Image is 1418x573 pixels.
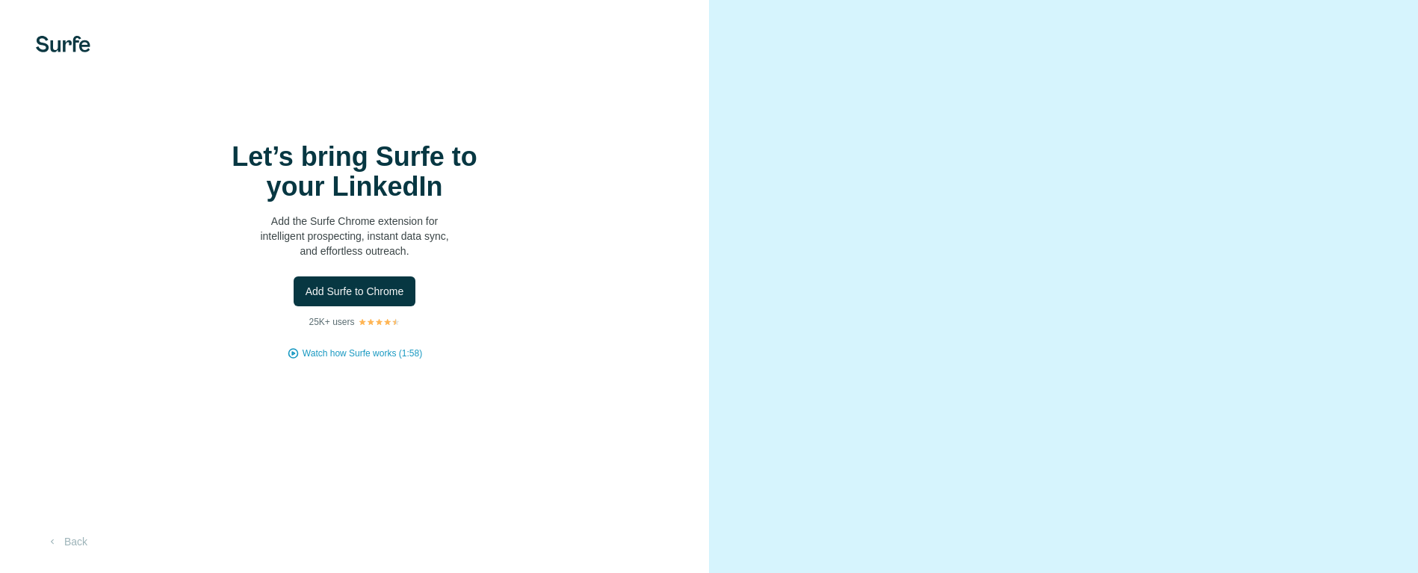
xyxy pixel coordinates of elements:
[205,142,504,202] h1: Let’s bring Surfe to your LinkedIn
[36,528,98,555] button: Back
[303,347,422,360] button: Watch how Surfe works (1:58)
[309,315,354,329] p: 25K+ users
[36,36,90,52] img: Surfe's logo
[205,214,504,258] p: Add the Surfe Chrome extension for intelligent prospecting, instant data sync, and effortless out...
[306,284,404,299] span: Add Surfe to Chrome
[294,276,416,306] button: Add Surfe to Chrome
[358,318,400,326] img: Rating Stars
